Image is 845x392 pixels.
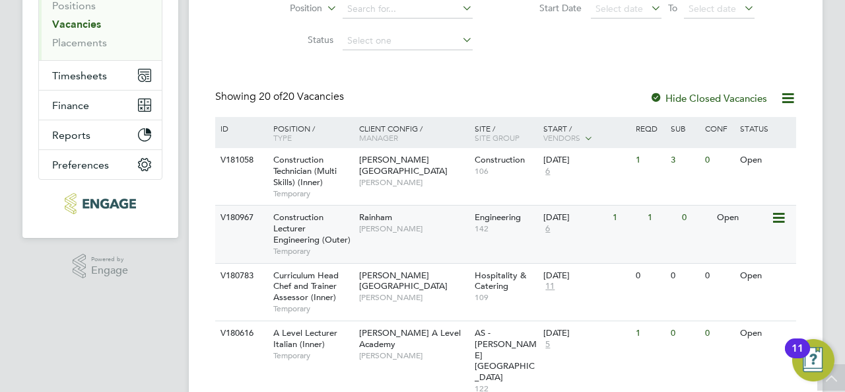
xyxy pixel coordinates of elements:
[263,117,356,149] div: Position /
[343,32,473,50] input: Select one
[543,132,580,143] span: Vendors
[543,281,557,292] span: 11
[359,154,448,176] span: [PERSON_NAME][GEOGRAPHIC_DATA]
[475,154,525,165] span: Construction
[632,117,667,139] div: Reqd
[52,18,101,30] a: Vacancies
[737,117,794,139] div: Status
[39,120,162,149] button: Reports
[792,339,834,381] button: Open Resource Center, 11 new notifications
[273,154,337,188] span: Construction Technician (Multi Skills) (Inner)
[543,212,606,223] div: [DATE]
[73,254,129,279] a: Powered byEngage
[632,148,667,173] div: 1
[52,159,109,171] span: Preferences
[39,91,162,120] button: Finance
[543,155,629,166] div: [DATE]
[217,321,263,346] div: V180616
[475,166,537,176] span: 106
[359,132,398,143] span: Manager
[543,223,552,235] span: 6
[595,3,643,15] span: Select date
[359,270,448,292] span: [PERSON_NAME][GEOGRAPHIC_DATA]
[737,264,794,288] div: Open
[273,303,353,314] span: Temporary
[506,2,582,14] label: Start Date
[52,129,90,141] span: Reports
[359,292,468,303] span: [PERSON_NAME]
[217,148,263,173] div: V181058
[65,193,135,214] img: morganhunt-logo-retina.png
[217,264,263,288] div: V180783
[359,177,468,188] span: [PERSON_NAME]
[702,117,736,139] div: Conf
[91,265,128,276] span: Engage
[650,92,767,104] label: Hide Closed Vacancies
[273,246,353,256] span: Temporary
[38,193,162,214] a: Go to home page
[475,270,526,292] span: Hospitality & Catering
[359,212,392,223] span: Rainham
[471,117,541,149] div: Site /
[644,206,679,230] div: 1
[679,206,713,230] div: 0
[737,321,794,346] div: Open
[475,223,537,234] span: 142
[737,148,794,173] div: Open
[273,327,337,350] span: A Level Lecturer Italian (Inner)
[273,270,339,303] span: Curriculum Head Chef and Trainer Assessor (Inner)
[259,90,344,103] span: 20 Vacancies
[356,117,471,149] div: Client Config /
[217,206,263,230] div: V180967
[702,264,736,288] div: 0
[359,350,468,361] span: [PERSON_NAME]
[257,34,333,46] label: Status
[273,132,292,143] span: Type
[52,99,89,112] span: Finance
[667,117,702,139] div: Sub
[273,188,353,199] span: Temporary
[91,254,128,265] span: Powered by
[359,327,461,350] span: [PERSON_NAME] A Level Academy
[215,90,347,104] div: Showing
[702,148,736,173] div: 0
[702,321,736,346] div: 0
[714,206,771,230] div: Open
[632,264,667,288] div: 0
[543,339,552,350] span: 5
[632,321,667,346] div: 1
[217,117,263,139] div: ID
[273,350,353,361] span: Temporary
[475,212,521,223] span: Engineering
[475,327,537,383] span: AS - [PERSON_NAME][GEOGRAPHIC_DATA]
[609,206,644,230] div: 1
[667,264,702,288] div: 0
[39,61,162,90] button: Timesheets
[543,270,629,282] div: [DATE]
[543,166,552,177] span: 6
[475,292,537,303] span: 109
[273,212,351,245] span: Construction Lecturer Engineering (Outer)
[259,90,283,103] span: 20 of
[667,148,702,173] div: 3
[543,328,629,339] div: [DATE]
[39,150,162,179] button: Preferences
[792,348,803,366] div: 11
[52,69,107,82] span: Timesheets
[52,36,107,49] a: Placements
[359,223,468,234] span: [PERSON_NAME]
[475,132,520,143] span: Site Group
[540,117,632,150] div: Start /
[667,321,702,346] div: 0
[246,2,322,15] label: Position
[689,3,736,15] span: Select date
